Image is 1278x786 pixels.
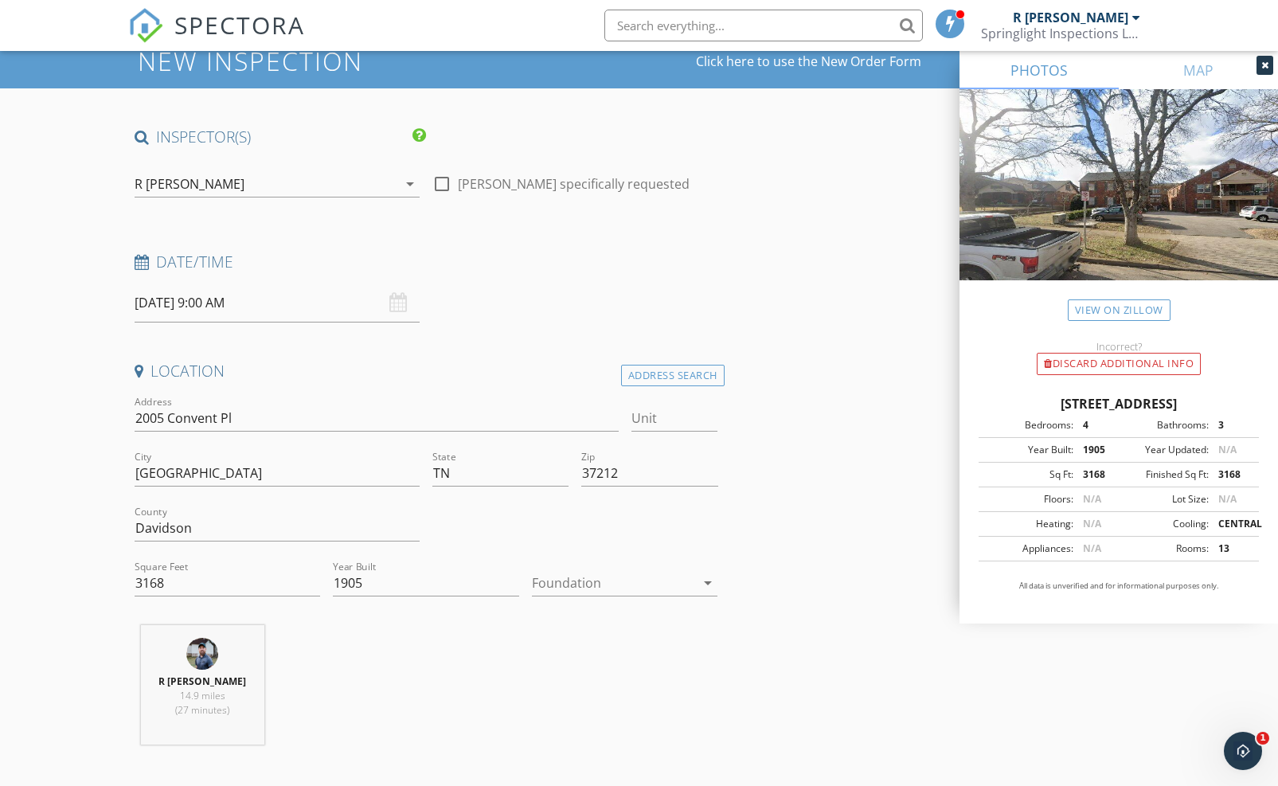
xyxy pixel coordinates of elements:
div: 3168 [1073,467,1119,482]
h1: New Inspection [138,47,490,75]
div: [STREET_ADDRESS] [979,394,1259,413]
div: Cooling: [1119,517,1209,531]
div: Finished Sq Ft: [1119,467,1209,482]
i: arrow_drop_down [698,573,717,592]
img: the_martins_202137.2.jpg [186,638,218,670]
div: 4 [1073,418,1119,432]
a: SPECTORA [128,22,305,55]
div: 13 [1209,542,1254,556]
div: Floors: [983,492,1073,506]
div: Lot Size: [1119,492,1209,506]
span: (27 minutes) [175,703,229,717]
label: [PERSON_NAME] specifically requested [458,176,690,192]
a: View on Zillow [1068,299,1171,321]
a: PHOTOS [959,51,1119,89]
i: arrow_drop_down [401,174,420,194]
a: Click here to use the New Order Form [696,55,921,68]
span: N/A [1218,492,1237,506]
div: Discard Additional info [1037,353,1201,375]
span: 1 [1257,732,1269,745]
div: Address Search [621,365,725,386]
input: Search everything... [604,10,923,41]
input: Select date [135,284,420,323]
span: N/A [1083,542,1101,555]
div: Bedrooms: [983,418,1073,432]
h4: Location [135,361,718,381]
div: Bathrooms: [1119,418,1209,432]
div: Year Built: [983,443,1073,457]
a: MAP [1119,51,1278,89]
div: R [PERSON_NAME] [135,177,244,191]
img: streetview [959,89,1278,319]
div: Appliances: [983,542,1073,556]
div: Year Updated: [1119,443,1209,457]
span: N/A [1083,492,1101,506]
div: Springlight Inspections LLC [981,25,1140,41]
div: R [PERSON_NAME] [1013,10,1128,25]
span: N/A [1083,517,1101,530]
span: SPECTORA [174,8,305,41]
div: Heating: [983,517,1073,531]
div: 3 [1209,418,1254,432]
div: 3168 [1209,467,1254,482]
h4: Date/Time [135,252,718,272]
span: 14.9 miles [180,689,225,702]
div: Rooms: [1119,542,1209,556]
strong: R [PERSON_NAME] [158,675,246,688]
h4: INSPECTOR(S) [135,127,427,147]
div: 1905 [1073,443,1119,457]
p: All data is unverified and for informational purposes only. [979,581,1259,592]
span: N/A [1218,443,1237,456]
img: The Best Home Inspection Software - Spectora [128,8,163,43]
iframe: Intercom live chat [1224,732,1262,770]
div: Sq Ft: [983,467,1073,482]
div: CENTRAL [1209,517,1254,531]
div: Incorrect? [959,340,1278,353]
